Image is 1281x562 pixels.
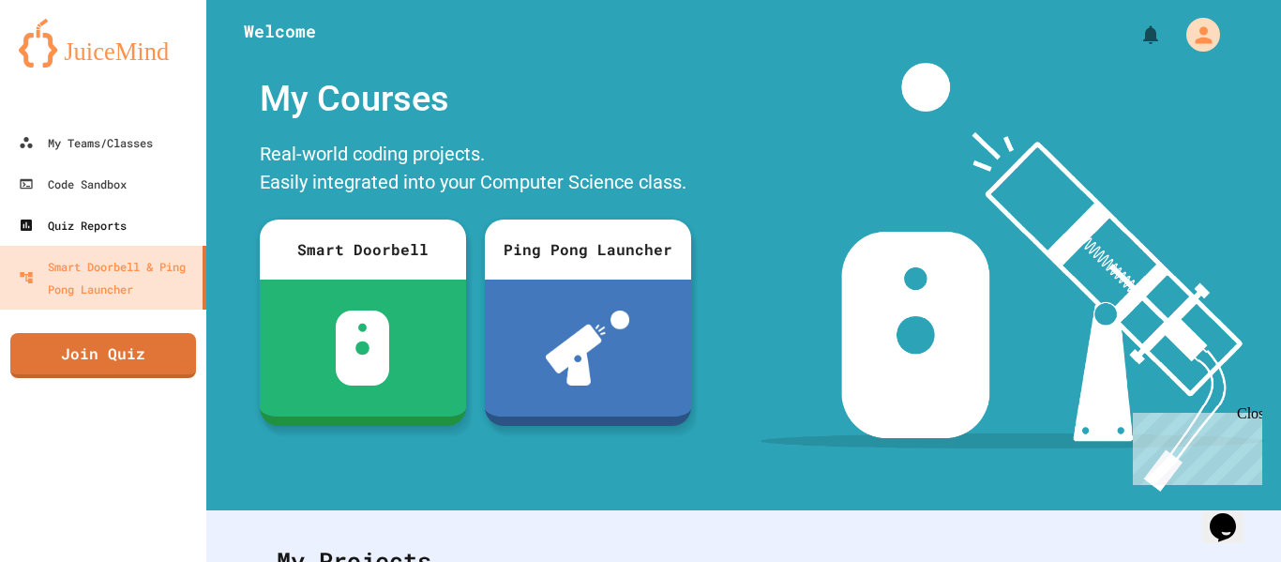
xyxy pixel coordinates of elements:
div: Smart Doorbell [260,220,466,280]
div: Chat with us now!Close [8,8,129,119]
img: sdb-white.svg [336,311,389,386]
div: My Account [1167,13,1225,56]
div: My Notifications [1105,19,1167,51]
iframe: chat widget [1202,487,1262,543]
div: Smart Doorbell & Ping Pong Launcher [19,255,195,300]
div: Code Sandbox [19,173,127,195]
div: Real-world coding projects. Easily integrated into your Computer Science class. [250,135,701,205]
div: Quiz Reports [19,214,127,236]
img: logo-orange.svg [19,19,188,68]
a: Join Quiz [10,333,196,378]
img: banner-image-my-projects.png [761,63,1263,492]
iframe: chat widget [1125,405,1262,485]
div: My Courses [250,63,701,135]
div: Ping Pong Launcher [485,220,691,280]
img: ppl-with-ball.png [546,311,629,386]
div: My Teams/Classes [19,131,153,154]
